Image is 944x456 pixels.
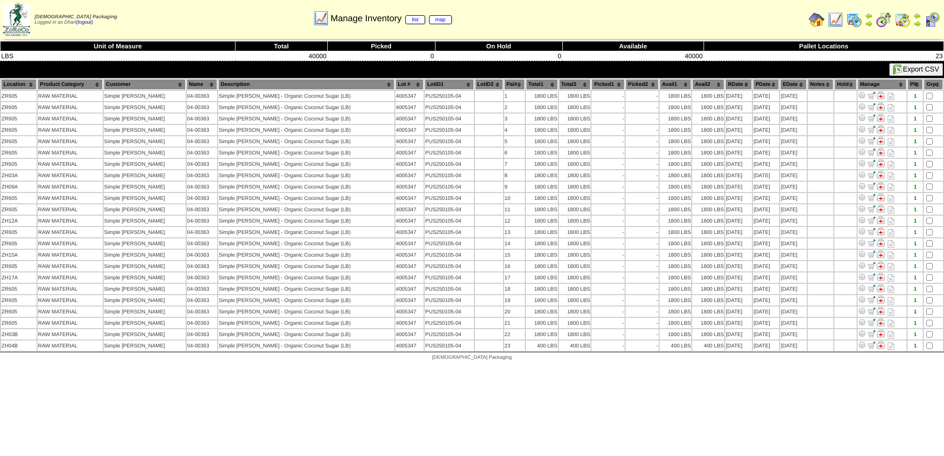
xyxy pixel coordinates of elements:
[692,170,724,181] td: 1800 LBS
[504,136,525,147] td: 5
[626,170,659,181] td: -
[780,136,806,147] td: [DATE]
[38,102,103,113] td: RAW MATERIAL
[913,12,921,20] img: arrowleft.gif
[425,79,473,90] th: LotID1
[780,148,806,158] td: [DATE]
[858,103,866,111] img: Adjust
[1,114,37,124] td: ZR605
[504,159,525,169] td: 7
[187,170,217,181] td: 04-00363
[753,148,779,158] td: [DATE]
[908,184,922,190] div: 1
[660,125,692,135] td: 1800 LBS
[877,330,885,338] img: Manage Hold
[218,148,394,158] td: Simple [PERSON_NAME] - Organic Coconut Sugar (LB)
[692,148,724,158] td: 1800 LBS
[626,125,659,135] td: -
[504,170,525,181] td: 8
[704,51,944,61] td: 23
[867,284,875,292] img: Move
[877,228,885,235] img: Manage Hold
[526,136,558,147] td: 1800 LBS
[104,148,186,158] td: Simple [PERSON_NAME]
[753,91,779,101] td: [DATE]
[395,136,424,147] td: 4005347
[877,307,885,315] img: Manage Hold
[38,91,103,101] td: RAW MATERIAL
[858,318,866,326] img: Adjust
[395,182,424,192] td: 4005347
[867,103,875,111] img: Move
[858,216,866,224] img: Adjust
[236,41,328,51] th: Total
[1,79,37,90] th: Location
[1,159,37,169] td: ZR605
[692,182,724,192] td: 1800 LBS
[591,91,625,101] td: -
[526,91,558,101] td: 1800 LBS
[858,239,866,247] img: Adjust
[877,114,885,122] img: Manage Hold
[846,12,862,28] img: calendarprod.gif
[888,172,894,180] i: Note
[780,79,806,90] th: EDate
[753,102,779,113] td: [DATE]
[877,103,885,111] img: Manage Hold
[425,170,473,181] td: PUS250105-04
[395,114,424,124] td: 4005347
[1,91,37,101] td: ZR605
[858,284,866,292] img: Adjust
[38,79,103,90] th: Product Category
[780,102,806,113] td: [DATE]
[858,193,866,201] img: Adjust
[395,102,424,113] td: 4005347
[626,91,659,101] td: -
[313,10,329,26] img: line_graph.gif
[187,114,217,124] td: 04-00363
[218,193,394,203] td: Simple [PERSON_NAME] - Organic Coconut Sugar (LB)
[104,102,186,113] td: Simple [PERSON_NAME]
[888,104,894,112] i: Note
[425,136,473,147] td: PUS250105-04
[888,161,894,168] i: Note
[38,159,103,169] td: RAW MATERIAL
[692,159,724,169] td: 1800 LBS
[218,79,394,90] th: Description
[187,193,217,203] td: 04-00363
[858,341,866,349] img: Adjust
[526,182,558,192] td: 1800 LBS
[858,125,866,133] img: Adjust
[908,93,922,99] div: 1
[626,102,659,113] td: -
[435,41,562,51] th: On Hold
[865,20,873,28] img: arrowright.gif
[753,170,779,181] td: [DATE]
[559,91,591,101] td: 1800 LBS
[867,148,875,156] img: Move
[526,125,558,135] td: 1800 LBS
[725,114,752,124] td: [DATE]
[104,91,186,101] td: Simple [PERSON_NAME]
[867,137,875,145] img: Move
[38,193,103,203] td: RAW MATERIAL
[405,15,425,24] a: list
[218,170,394,181] td: Simple [PERSON_NAME] - Organic Coconut Sugar (LB)
[725,79,752,90] th: RDate
[753,159,779,169] td: [DATE]
[104,125,186,135] td: Simple [PERSON_NAME]
[867,216,875,224] img: Move
[591,170,625,181] td: -
[559,125,591,135] td: 1800 LBS
[327,51,435,61] td: 0
[327,41,435,51] th: Picked
[858,307,866,315] img: Adjust
[591,182,625,192] td: -
[0,41,236,51] th: Unit of Measure
[187,79,217,90] th: Name
[725,159,752,169] td: [DATE]
[753,114,779,124] td: [DATE]
[187,136,217,147] td: 04-00363
[867,273,875,281] img: Move
[725,170,752,181] td: [DATE]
